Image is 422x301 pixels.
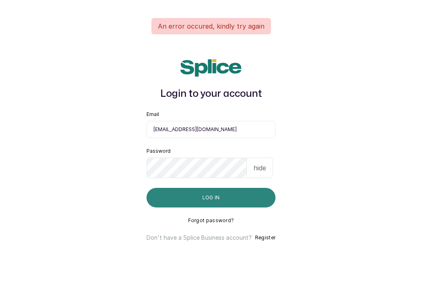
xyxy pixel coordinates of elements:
[255,234,275,242] button: Register
[147,234,252,242] p: Don't have a Splice Business account?
[147,87,275,101] h1: Login to your account
[147,121,275,138] input: email@acme.com
[147,188,275,207] button: Log in
[158,21,264,31] p: An error occured, kindly try again
[188,217,234,224] button: Forgot password?
[147,111,159,118] label: Email
[253,163,266,173] p: hide
[147,148,171,154] label: Password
